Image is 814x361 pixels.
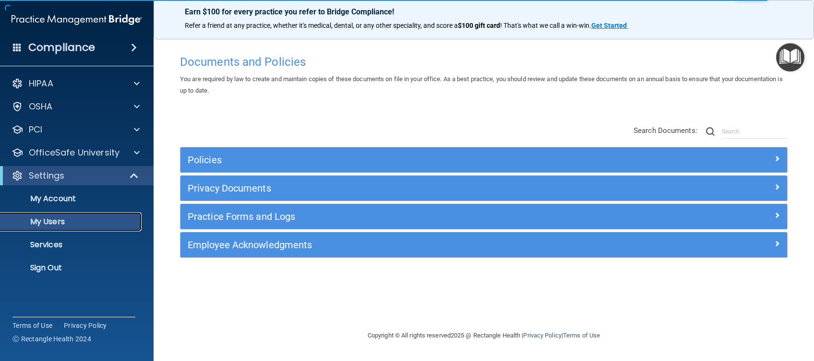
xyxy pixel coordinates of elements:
span: You are required by law to create and maintain copies of these documents on file in your office. ... [180,75,783,94]
h5: Practice Forms and Logs [188,211,628,222]
p: HIPAA [29,78,53,89]
span: Search Documents: [634,126,697,135]
h5: Employee Acknowledgments [188,240,628,250]
a: Policies [188,152,780,168]
p: My Users [6,217,137,227]
a: Privacy Policy [523,332,561,339]
p: Earn $100 for every practice you refer to Bridge Compliance! [185,7,783,16]
span: ! That's what we call a win-win. [500,22,591,29]
h5: Policies [188,155,628,165]
p: OSHA [29,101,53,112]
strong: Get Started [591,22,627,29]
p: Sign Out [6,263,137,273]
a: Terms of Use [563,332,600,339]
input: Search [722,124,788,139]
p: OfficeSafe University [29,147,120,158]
img: ic-search.3b580494.png [706,127,715,136]
a: Settings [12,170,139,181]
a: HIPAA [12,78,140,89]
div: Copyright © All rights reserved 2025 @ Rectangle Health | | [309,320,659,351]
p: My Account [6,194,137,204]
h5: Privacy Documents [188,183,628,193]
img: PMB logo [12,10,142,29]
p: PCI [29,124,42,135]
a: Privacy Documents [188,180,780,196]
h4: Compliance [28,41,95,54]
a: PCI [12,124,140,135]
p: Services [6,240,137,250]
a: Terms of Use [12,321,52,330]
h4: Documents and Policies [180,56,788,68]
button: Open Resource Center [776,43,804,72]
p: Settings [29,170,64,181]
a: Get Started [591,22,628,29]
span: Refer a friend at any practice, whether it's medical, dental, or any other speciality, and score a [185,22,458,29]
span: Ⓒ Rectangle Health 2024 [12,334,91,344]
a: OfficeSafe University [12,147,140,158]
a: Practice Forms and Logs [188,209,780,224]
a: Privacy Policy [64,321,107,330]
a: Employee Acknowledgments [188,237,780,253]
a: OSHA [12,101,140,112]
strong: $100 gift card [458,22,500,29]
